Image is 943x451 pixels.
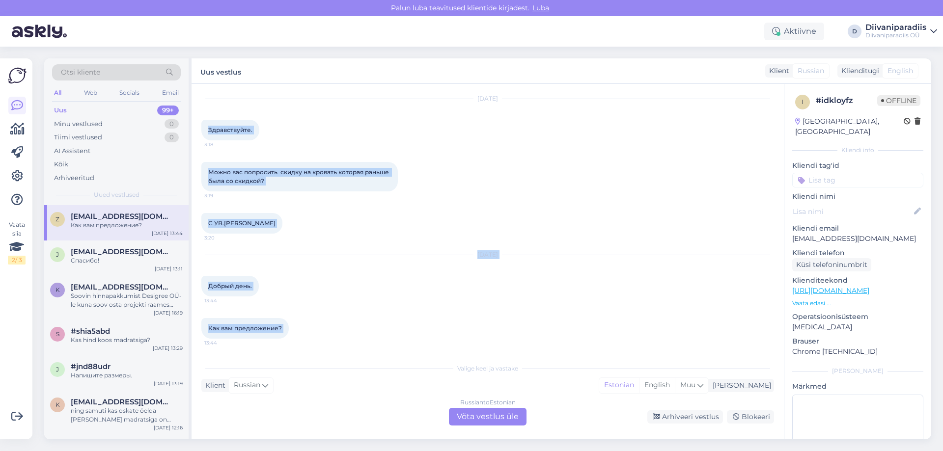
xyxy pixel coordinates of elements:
[204,339,241,346] span: 13:44
[792,367,923,375] div: [PERSON_NAME]
[154,309,183,317] div: [DATE] 16:19
[54,119,103,129] div: Minu vestlused
[234,380,260,391] span: Russian
[71,247,173,256] span: juliaprigoda@mail.ru
[204,234,241,241] span: 3:20
[792,160,923,171] p: Kliendi tag'id
[82,86,99,99] div: Web
[54,146,90,156] div: AI Assistent
[792,146,923,155] div: Kliendi info
[792,346,923,357] p: Chrome [TECHNICAL_ID]
[55,286,60,293] span: k
[71,292,183,309] div: Soovin hinnapakkumist Desigree OÜ-le kuna soov osta projekti raames aiamööblit AIAMÖÖBEL NASSAU l...
[792,234,923,244] p: [EMAIL_ADDRESS][DOMAIN_NAME]
[792,322,923,332] p: [MEDICAL_DATA]
[802,98,804,106] span: i
[94,190,139,199] span: Uued vestlused
[204,192,241,199] span: 3:19
[155,265,183,272] div: [DATE] 13:11
[792,381,923,392] p: Märkmed
[792,248,923,258] p: Kliendi telefon
[200,64,241,78] label: Uus vestlus
[154,424,183,431] div: [DATE] 12:16
[71,221,183,230] div: Как вам предложение?
[201,250,774,259] div: [DATE]
[208,219,276,227] span: С УВ.[PERSON_NAME]
[71,336,183,345] div: Kas hind koos madratsiga?
[765,66,789,76] div: Klient
[792,223,923,234] p: Kliendi email
[798,66,824,76] span: Russian
[877,95,920,106] span: Offline
[160,86,181,99] div: Email
[208,324,282,332] span: Как вам предложение?
[54,159,68,169] div: Kõik
[71,283,173,292] span: klaire.vaher0@gmail.com
[599,378,639,393] div: Estonian
[61,67,100,78] span: Otsi kliente
[792,173,923,187] input: Lisa tag
[792,258,871,271] div: Küsi telefoninumbrit
[865,24,937,39] a: DiivaniparadiisDiivaniparadiis OÜ
[56,366,59,373] span: j
[204,297,241,304] span: 13:44
[204,141,241,148] span: 3:18
[71,256,183,265] div: Спасибо!
[71,371,183,380] div: Напишите размеры.
[792,299,923,308] p: Vaata edasi ...
[54,173,94,183] div: Arhiveeritud
[71,327,110,336] span: #shia5abd
[55,215,59,223] span: z
[865,24,926,31] div: Diivaniparadiis
[888,66,913,76] span: English
[208,168,390,185] span: Можно вас попросить скидку на кровать которая раньше была со скидкой?
[71,398,173,406] span: karmenkilk1@gmail.com
[680,380,695,389] span: Muu
[52,86,63,99] div: All
[647,410,723,424] div: Arhiveeri vestlus
[201,380,225,391] div: Klient
[208,126,252,133] span: Здравствуйте.
[154,380,183,387] div: [DATE] 13:19
[792,336,923,346] p: Brauser
[865,31,926,39] div: Diivaniparadiis OÜ
[460,398,516,407] div: Russian to Estonian
[55,401,60,408] span: k
[152,230,183,237] div: [DATE] 13:44
[201,364,774,373] div: Valige keel ja vastake
[201,94,774,103] div: [DATE]
[157,106,179,115] div: 99+
[792,286,869,295] a: [URL][DOMAIN_NAME]
[153,345,183,352] div: [DATE] 13:29
[792,191,923,202] p: Kliendi nimi
[449,408,527,425] div: Võta vestlus üle
[71,362,111,371] span: #jnd88udr
[837,66,879,76] div: Klienditugi
[848,25,861,38] div: D
[117,86,141,99] div: Socials
[56,330,59,338] span: s
[709,380,771,391] div: [PERSON_NAME]
[8,220,26,265] div: Vaata siia
[8,256,26,265] div: 2 / 3
[71,212,173,221] span: zban@list.ru
[165,133,179,142] div: 0
[793,206,912,217] input: Lisa nimi
[56,251,59,258] span: j
[795,116,904,137] div: [GEOGRAPHIC_DATA], [GEOGRAPHIC_DATA]
[54,133,102,142] div: Tiimi vestlused
[529,3,552,12] span: Luba
[792,275,923,286] p: Klienditeekond
[208,282,252,290] span: Добрый день.
[165,119,179,129] div: 0
[727,410,774,424] div: Blokeeri
[764,23,824,40] div: Aktiivne
[639,378,675,393] div: English
[816,95,877,106] div: # idkloyfz
[792,312,923,322] p: Operatsioonisüsteem
[54,106,67,115] div: Uus
[8,66,27,85] img: Askly Logo
[71,406,183,424] div: ning samuti kas oskate öelda [PERSON_NAME] madratsiga on toode näidisena Järve keskuse poes väljas?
